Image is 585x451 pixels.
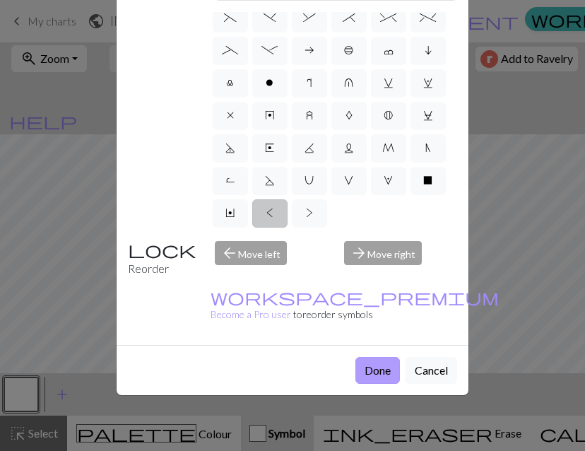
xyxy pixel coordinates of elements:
span: z [306,110,313,121]
span: - [261,45,278,56]
span: K [305,142,314,153]
span: D [225,142,235,153]
span: l [226,77,234,88]
span: % [420,12,436,23]
span: & [303,12,316,23]
span: R [225,175,235,186]
span: < [266,207,273,218]
a: Become a Pro user [211,291,499,320]
span: Y [225,207,235,218]
small: to reorder symbols [211,291,499,320]
span: w [423,77,433,88]
span: ) [264,12,276,23]
span: ( [224,12,237,23]
span: workspace_premium [211,287,499,307]
span: i [425,45,432,56]
span: E [265,142,274,153]
span: v [384,77,394,88]
span: ^ [380,12,396,23]
span: L [344,142,354,153]
span: A [345,110,353,121]
span: b [344,45,354,56]
span: S [265,175,275,186]
div: Reorder [119,241,206,277]
button: Done [355,357,400,384]
span: y [265,110,275,121]
span: _ [222,45,238,56]
span: u [344,77,353,88]
span: a [305,45,314,56]
span: c [384,45,394,56]
span: X [423,175,432,186]
span: W [384,175,393,186]
span: C [423,110,433,121]
span: > [306,207,313,218]
span: V [344,175,353,186]
button: Cancel [406,357,457,384]
span: o [266,77,273,88]
span: N [425,142,431,153]
span: B [384,110,393,121]
span: x [227,110,234,121]
span: r [307,77,312,88]
span: M [382,142,394,153]
span: U [305,175,314,186]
